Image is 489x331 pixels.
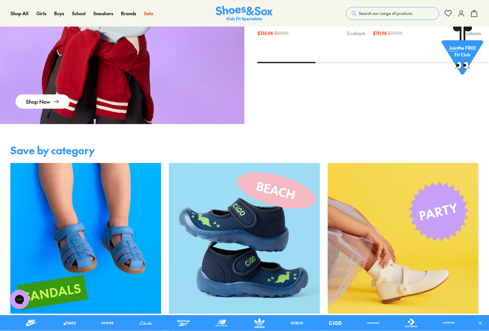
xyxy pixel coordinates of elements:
a: Boys [54,10,64,17]
img: SHOP_BEACH.png [169,163,320,314]
span: $ 139.95 [388,30,403,37]
iframe: Gorgias live chat messenger [6,288,32,312]
a: Shop Now [16,94,70,109]
img: SHOP_SANDALS_f17b2f4f-c4cd-40d8-aaab-8a96b773c9cb.png [10,163,161,314]
a: School [72,10,86,17]
a: Sale [144,10,153,17]
a: Shop All [11,10,29,17]
span: $ 111.96 [373,30,387,37]
a: Brands [121,10,136,17]
button: Search our range of products [346,7,439,20]
a: Girls [36,10,46,17]
a: Shoes & Sox [216,6,273,21]
a: Jointhe FREE Fit Club [442,26,483,78]
div: 2 colours [347,30,365,37]
img: SHOP_PARTY_868d9987-96b7-4e6a-bd79-e5f96fdc4877.png [328,163,479,314]
img: SNS_Logo_Responsive.svg [216,6,273,21]
span: Join [449,44,458,51]
span: $ 135.96 [257,30,273,37]
a: Sneakers [93,10,113,17]
span: $ 169.95 [274,30,289,37]
span: Search our range of products [359,10,413,16]
p: the FREE Fit Club [442,39,483,63]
